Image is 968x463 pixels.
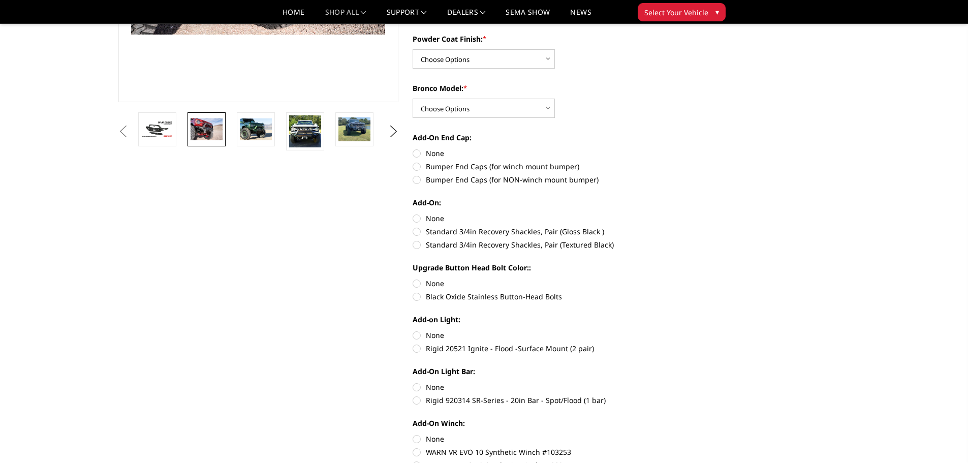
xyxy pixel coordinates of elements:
[413,291,693,302] label: Black Oxide Stainless Button-Head Bolts
[917,414,968,463] iframe: Chat Widget
[413,132,693,143] label: Add-On End Cap:
[325,9,366,23] a: shop all
[191,118,223,140] img: Bronco Baja Front (winch mount)
[141,120,173,138] img: Bodyguard Ford Bronco
[413,239,693,250] label: Standard 3/4in Recovery Shackles, Pair (Textured Black)
[413,161,693,172] label: Bumper End Caps (for winch mount bumper)
[413,447,693,457] label: WARN VR EVO 10 Synthetic Winch #103253
[386,124,401,139] button: Next
[240,118,272,140] img: Bronco Baja Front (winch mount)
[413,197,693,208] label: Add-On:
[116,124,131,139] button: Previous
[338,117,370,141] img: Bronco Baja Front (winch mount)
[413,83,693,94] label: Bronco Model:
[413,174,693,185] label: Bumper End Caps (for NON-winch mount bumper)
[413,226,693,237] label: Standard 3/4in Recovery Shackles, Pair (Gloss Black )
[715,7,719,17] span: ▾
[413,366,693,377] label: Add-On Light Bar:
[413,330,693,341] label: None
[387,9,427,23] a: Support
[506,9,550,23] a: SEMA Show
[413,418,693,428] label: Add-On Winch:
[413,395,693,406] label: Rigid 920314 SR-Series - 20in Bar - Spot/Flood (1 bar)
[413,262,693,273] label: Upgrade Button Head Bolt Color::
[413,382,693,392] label: None
[413,343,693,354] label: Rigid 20521 Ignite - Flood -Surface Mount (2 pair)
[413,314,693,325] label: Add-on Light:
[413,34,693,44] label: Powder Coat Finish:
[447,9,486,23] a: Dealers
[413,278,693,289] label: None
[283,9,304,23] a: Home
[413,148,693,159] label: None
[289,115,321,147] img: Bronco Baja Front (winch mount)
[644,7,708,18] span: Select Your Vehicle
[638,3,726,21] button: Select Your Vehicle
[413,213,693,224] label: None
[413,434,693,444] label: None
[570,9,591,23] a: News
